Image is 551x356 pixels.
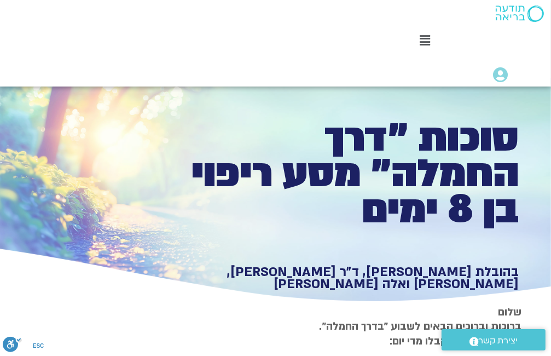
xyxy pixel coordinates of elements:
[479,334,518,348] span: יצירת קשר
[442,329,546,351] a: יצירת קשר
[167,120,519,228] h1: סוכות ״דרך החמלה״ מסע ריפוי בן 8 ימים
[498,305,522,319] strong: שלום
[496,5,544,22] img: תודעה בריאה
[167,266,519,290] h1: בהובלת [PERSON_NAME], ד״ר [PERSON_NAME], [PERSON_NAME] ואלה [PERSON_NAME]
[320,319,522,348] strong: ברוכות וברוכים הבאים לשבוע ״בדרך החמלה״. במהלך השבוע תקבלו מדי יום:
